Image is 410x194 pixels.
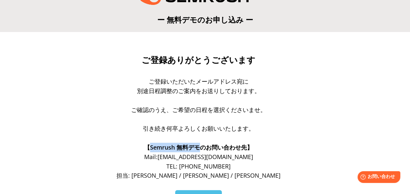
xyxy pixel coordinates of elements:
iframe: Help widget launcher [352,169,403,187]
span: ー 無料デモのお申し込み ー [157,14,253,25]
span: 【Semrush 無料デモのお問い合わせ先】 [144,143,253,151]
span: 引き続き何卒よろしくお願いいたします。 [143,124,254,132]
span: 別途日程調整のご案内をお送りしております。 [137,87,260,95]
span: 担当: [PERSON_NAME] / [PERSON_NAME] / [PERSON_NAME] [116,171,281,179]
span: Mail: [EMAIL_ADDRESS][DOMAIN_NAME] [144,153,253,161]
span: ご登録いただいたメールアドレス宛に [149,77,249,85]
span: ご確認のうえ、ご希望の日程を選択くださいませ。 [131,106,266,114]
span: TEL: [PHONE_NUMBER] [166,162,231,170]
span: ご登録ありがとうございます [142,55,255,65]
